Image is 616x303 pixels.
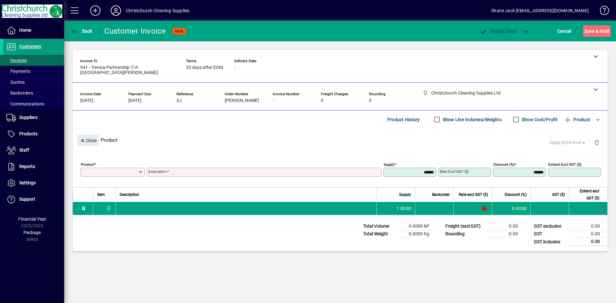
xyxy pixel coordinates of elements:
[441,116,501,123] label: Show Line Volumes/Weights
[442,230,487,238] td: Rounding
[493,162,514,167] mat-label: Discount (%)
[491,29,493,34] span: P
[556,25,573,37] button: Cancel
[73,128,608,152] div: Product
[6,101,44,106] span: Communications
[3,142,64,158] a: Staff
[432,191,449,198] span: Backorder
[120,191,139,198] span: Description
[531,238,569,246] td: GST inclusive
[459,191,488,198] span: Rate excl GST ($)
[479,29,517,34] span: ost & Email
[583,25,611,37] button: Save & Hold
[6,80,25,85] span: Quotes
[186,65,223,70] span: 20 days after EOM
[3,22,64,38] a: Home
[491,5,589,16] div: Shane Jack [EMAIL_ADDRESS][DOMAIN_NAME]
[398,230,437,238] td: 0.0000 Kg
[552,191,565,198] span: GST ($)
[399,191,411,198] span: Supply
[176,98,182,103] span: SJ
[3,191,64,207] a: Support
[3,98,64,109] a: Communications
[19,180,36,185] span: Settings
[492,202,530,215] td: 0.0000
[3,126,64,142] a: Products
[385,114,423,125] button: Product History
[487,230,526,238] td: 0.00
[595,1,608,22] a: Knowledge Base
[104,26,166,36] div: Customer Invoice
[19,164,35,169] span: Reports
[321,98,323,103] span: 0
[225,98,259,103] span: [PERSON_NAME]
[19,44,41,49] span: Customers
[589,135,604,150] button: Delete
[397,205,411,212] span: 1.0000
[398,223,437,230] td: 0.0000 M³
[85,5,106,16] button: Add
[531,230,569,238] td: GST
[80,98,93,103] span: [DATE]
[81,162,94,167] mat-label: Product
[505,191,526,198] span: Discount (%)
[71,29,92,34] span: Back
[23,230,41,235] span: Package
[80,65,176,75] span: 941 - Trevica Partnership T/A [GEOGRAPHIC_DATA][PERSON_NAME]
[573,188,599,202] span: Extend excl GST ($)
[3,77,64,88] a: Quotes
[175,29,183,33] span: NEW
[148,169,167,174] mat-label: Description
[585,29,587,34] span: S
[569,230,608,238] td: 0.00
[547,137,589,148] button: Apply price level
[442,223,487,230] td: Freight (excl GST)
[548,162,581,167] mat-label: Extend excl GST ($)
[77,135,99,146] button: Close
[360,230,398,238] td: Total Weight
[569,238,608,246] td: 0.00
[387,114,420,125] span: Product History
[19,131,38,136] span: Products
[589,139,604,145] app-page-header-button: Delete
[19,115,38,120] span: Suppliers
[97,191,105,198] span: Item
[6,58,27,63] span: Invoices
[76,137,101,143] app-page-header-button: Close
[106,5,126,16] button: Profile
[3,110,64,126] a: Suppliers
[3,88,64,98] a: Backorders
[105,205,112,212] span: Christchurch Cleaning Supplies Ltd
[19,28,31,33] span: Home
[550,139,587,146] span: Apply price level
[3,55,64,66] a: Invoices
[19,197,35,202] span: Support
[19,147,29,153] span: Staff
[369,98,372,103] span: 0
[64,25,99,37] app-page-header-button: Back
[234,65,235,70] span: -
[384,162,394,167] mat-label: Supply
[80,135,97,146] span: Close
[128,98,141,103] span: [DATE]
[476,25,520,37] button: Post & Email
[440,169,469,174] mat-label: Rate excl GST ($)
[126,5,189,16] div: Christchurch Cleaning Supplies
[3,159,64,175] a: Reports
[69,25,94,37] button: Back
[3,66,64,77] a: Payments
[273,98,274,103] span: -
[3,175,64,191] a: Settings
[557,26,571,36] span: Cancel
[585,26,609,36] span: ave & Hold
[6,69,30,74] span: Payments
[569,223,608,230] td: 0.00
[6,90,33,96] span: Backorders
[531,223,569,230] td: GST exclusive
[360,223,398,230] td: Total Volume
[487,223,526,230] td: 0.00
[18,216,46,222] span: Financial Year
[520,116,558,123] label: Show Cost/Profit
